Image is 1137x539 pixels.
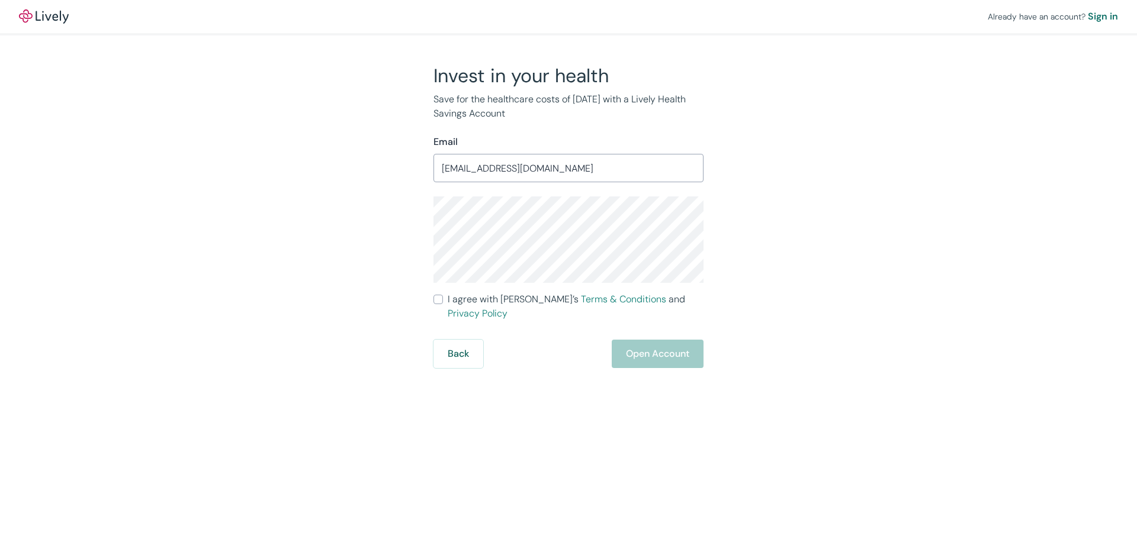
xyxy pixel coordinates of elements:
button: Back [433,340,483,368]
img: Lively [19,9,69,24]
a: Sign in [1088,9,1118,24]
p: Save for the healthcare costs of [DATE] with a Lively Health Savings Account [433,92,704,121]
a: LivelyLively [19,9,69,24]
span: I agree with [PERSON_NAME]’s and [448,292,704,321]
a: Privacy Policy [448,307,508,319]
a: Terms & Conditions [581,293,666,305]
h2: Invest in your health [433,64,704,88]
div: Already have an account? [988,9,1118,24]
label: Email [433,135,458,149]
